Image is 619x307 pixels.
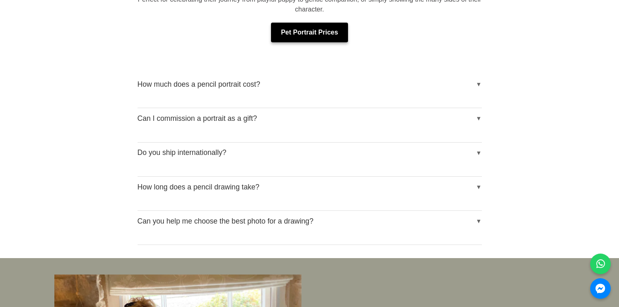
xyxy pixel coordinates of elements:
[271,23,348,42] a: Pet Portrait Prices
[590,278,611,299] a: Messenger
[138,74,482,95] button: How much does a pencil portrait cost?
[138,211,482,231] button: Can you help me choose the best photo for a drawing?
[138,177,482,197] button: How long does a pencil drawing take?
[138,143,482,163] button: Do you ship internationally?
[590,254,611,274] a: WhatsApp
[138,108,482,129] button: Can I commission a portrait as a gift?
